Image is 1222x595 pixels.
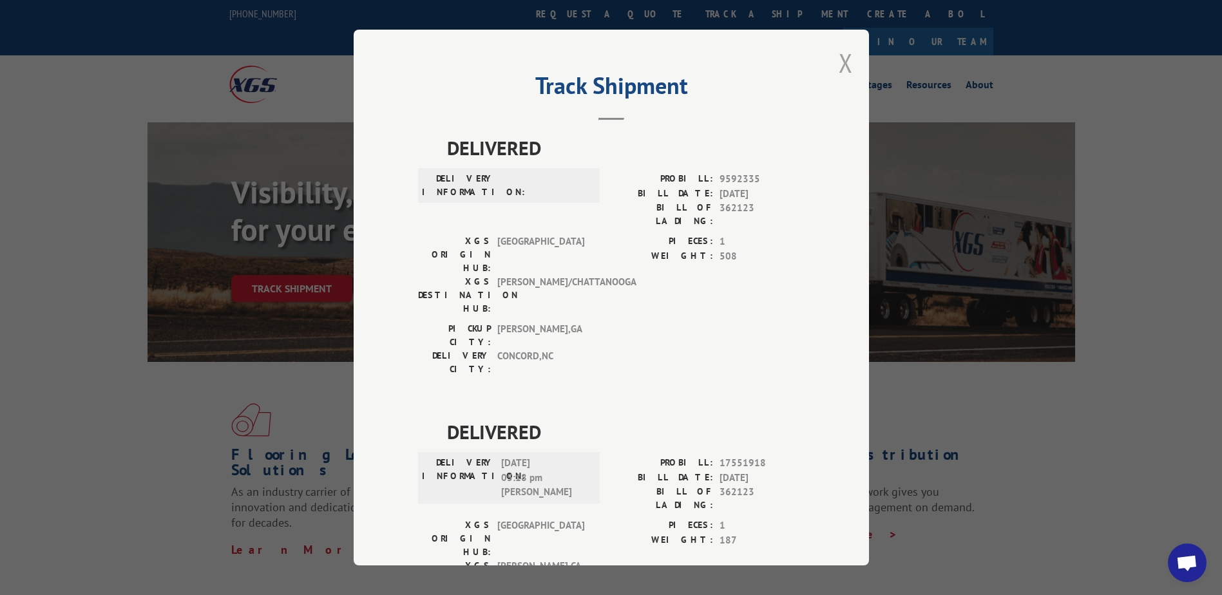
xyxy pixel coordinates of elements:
span: 362123 [720,201,805,228]
label: PIECES: [611,518,713,533]
label: PROBILL: [611,456,713,471]
span: CONCORD , NC [497,349,584,376]
label: BILL DATE: [611,471,713,486]
span: 9592335 [720,172,805,187]
span: 362123 [720,485,805,512]
span: 187 [720,533,805,548]
label: BILL DATE: [611,187,713,202]
span: 1 [720,518,805,533]
span: [DATE] [720,471,805,486]
label: BILL OF LADING: [611,201,713,228]
label: DELIVERY CITY: [418,349,491,376]
label: PICKUP CITY: [418,322,491,349]
label: DELIVERY INFORMATION: [422,172,495,199]
label: WEIGHT: [611,533,713,548]
button: Close modal [839,46,853,80]
label: XGS ORIGIN HUB: [418,234,491,275]
span: 17551918 [720,456,805,471]
label: PIECES: [611,234,713,249]
h2: Track Shipment [418,77,805,101]
span: [DATE] 05:18 pm [PERSON_NAME] [501,456,588,500]
a: Open chat [1168,543,1207,582]
span: [PERSON_NAME]/CHATTANOOGA [497,275,584,316]
span: [PERSON_NAME] , GA [497,322,584,349]
label: PROBILL: [611,172,713,187]
label: DELIVERY INFORMATION: [422,456,495,500]
label: XGS ORIGIN HUB: [418,518,491,559]
label: XGS DESTINATION HUB: [418,275,491,316]
span: DELIVERED [447,417,805,446]
span: 1 [720,234,805,249]
span: 508 [720,249,805,264]
span: [GEOGRAPHIC_DATA] [497,518,584,559]
span: [GEOGRAPHIC_DATA] [497,234,584,275]
span: DELIVERED [447,133,805,162]
label: WEIGHT: [611,249,713,264]
label: BILL OF LADING: [611,485,713,512]
span: [DATE] [720,187,805,202]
